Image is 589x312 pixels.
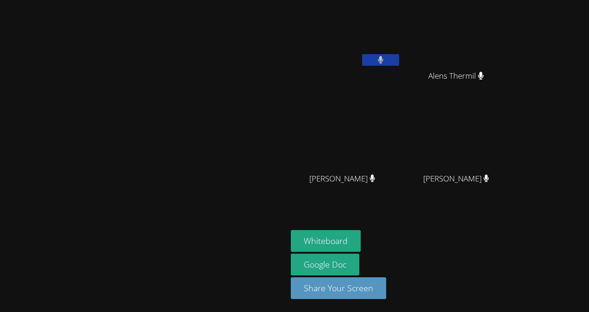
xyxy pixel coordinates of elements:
[291,277,386,299] button: Share Your Screen
[423,172,489,186] span: [PERSON_NAME]
[309,172,376,186] span: [PERSON_NAME]
[291,254,359,275] a: Google Doc
[428,69,484,83] span: Alens Thermil
[291,230,361,252] button: Whiteboard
